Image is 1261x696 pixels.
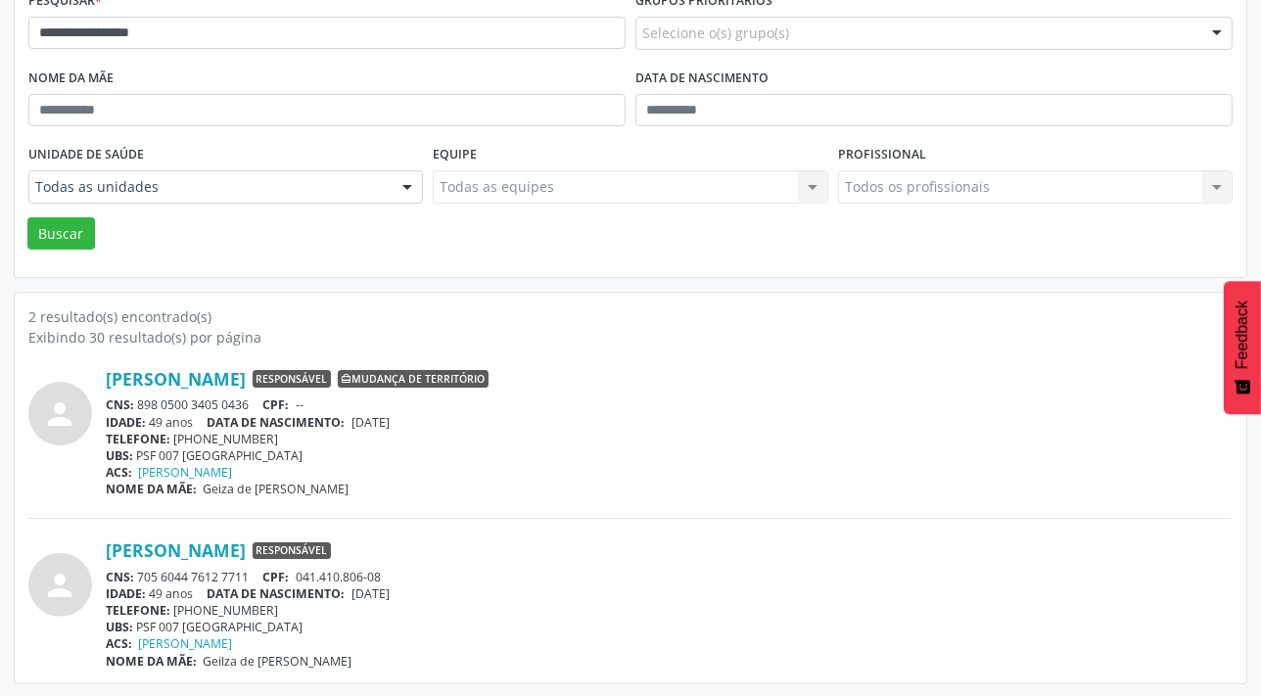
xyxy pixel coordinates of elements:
span: ACS: [106,464,132,481]
span: ACS: [106,635,132,652]
span: Mudança de território [338,370,489,388]
div: 2 resultado(s) encontrado(s) [28,306,1233,327]
div: 705 6044 7612 7711 [106,569,1233,585]
a: [PERSON_NAME] [106,539,246,561]
a: [PERSON_NAME] [139,464,233,481]
div: 898 0500 3405 0436 [106,396,1233,413]
span: TELEFONE: [106,431,170,447]
div: PSF 007 [GEOGRAPHIC_DATA] [106,619,1233,635]
a: [PERSON_NAME] [106,368,246,390]
div: 49 anos [106,414,1233,431]
span: -- [296,396,304,413]
span: DATA DE NASCIMENTO: [208,414,346,431]
button: Buscar [27,217,95,251]
span: NOME DA MÃE: [106,653,197,670]
span: IDADE: [106,585,146,602]
span: Geilza de [PERSON_NAME] [204,653,352,670]
span: Todas as unidades [35,177,383,197]
div: [PHONE_NUMBER] [106,602,1233,619]
i: person [43,568,78,603]
span: [DATE] [351,585,390,602]
a: [PERSON_NAME] [139,635,233,652]
span: [DATE] [351,414,390,431]
span: Selecione o(s) grupo(s) [642,23,789,43]
div: Exibindo 30 resultado(s) por página [28,327,1233,348]
span: UBS: [106,619,133,635]
span: 041.410.806-08 [296,569,381,585]
label: Unidade de saúde [28,140,144,170]
div: PSF 007 [GEOGRAPHIC_DATA] [106,447,1233,464]
span: CPF: [263,569,290,585]
span: Geiza de [PERSON_NAME] [204,481,350,497]
span: Responsável [253,542,331,560]
i: person [43,396,78,432]
span: IDADE: [106,414,146,431]
span: NOME DA MÃE: [106,481,197,497]
span: Feedback [1234,301,1251,369]
label: Nome da mãe [28,64,114,94]
span: Responsável [253,370,331,388]
span: DATA DE NASCIMENTO: [208,585,346,602]
div: [PHONE_NUMBER] [106,431,1233,447]
div: 49 anos [106,585,1233,602]
label: Data de nascimento [635,64,769,94]
span: TELEFONE: [106,602,170,619]
label: Equipe [433,140,477,170]
span: CNS: [106,396,134,413]
label: Profissional [838,140,926,170]
button: Feedback - Mostrar pesquisa [1224,281,1261,414]
span: UBS: [106,447,133,464]
span: CPF: [263,396,290,413]
span: CNS: [106,569,134,585]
